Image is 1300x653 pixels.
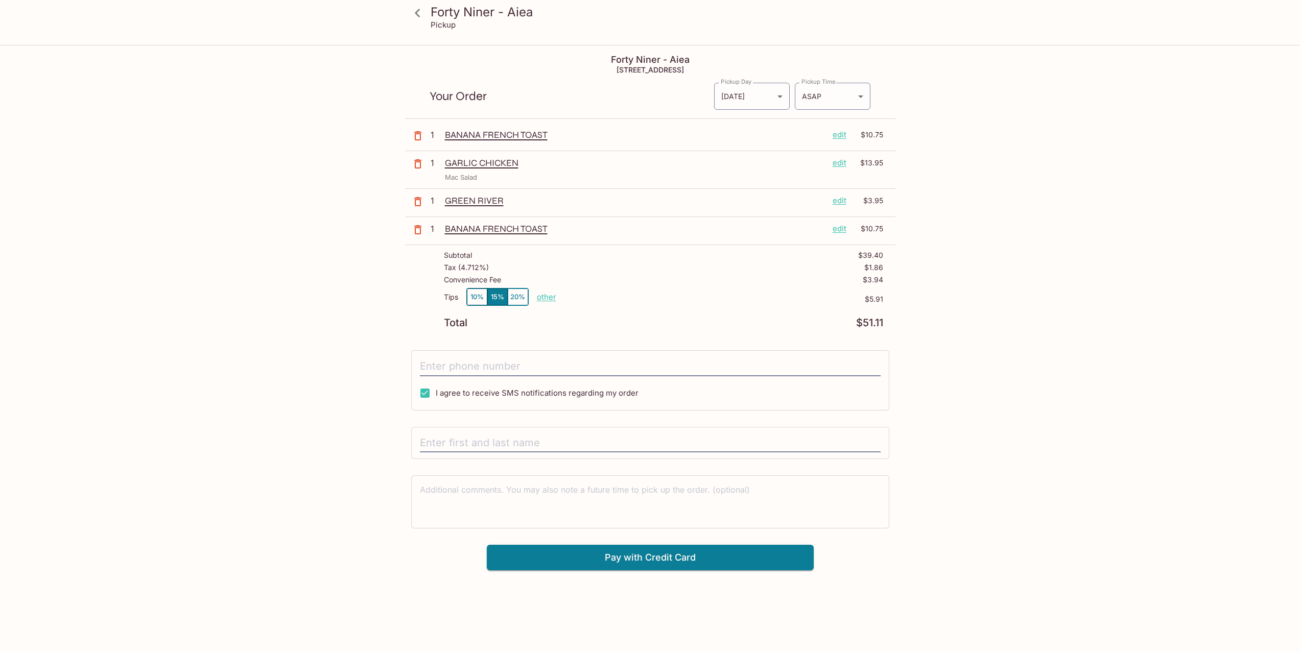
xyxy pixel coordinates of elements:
[833,129,846,140] p: edit
[721,78,751,86] label: Pickup Day
[431,129,441,140] p: 1
[556,295,883,303] p: $5.91
[833,223,846,234] p: edit
[431,223,441,234] p: 1
[487,288,508,305] button: 15%
[445,223,824,234] p: BANANA FRENCH TOAST
[445,129,824,140] p: BANANA FRENCH TOAST
[444,318,467,328] p: Total
[714,83,790,110] div: [DATE]
[856,318,883,328] p: $51.11
[858,251,883,259] p: $39.40
[405,65,895,74] h5: [STREET_ADDRESS]
[487,545,814,570] button: Pay with Credit Card
[431,195,441,206] p: 1
[445,173,477,182] p: Mac Salad
[853,195,883,206] p: $3.95
[833,157,846,168] p: edit
[833,195,846,206] p: edit
[405,54,895,65] h4: Forty Niner - Aiea
[853,223,883,234] p: $10.75
[431,157,441,168] p: 1
[444,276,501,284] p: Convenience Fee
[801,78,836,86] label: Pickup Time
[431,20,456,30] p: Pickup
[795,83,870,110] div: ASAP
[508,288,528,305] button: 20%
[430,91,714,101] p: Your Order
[445,157,824,168] p: GARLIC CHICKEN
[444,251,472,259] p: Subtotal
[853,129,883,140] p: $10.75
[444,293,458,301] p: Tips
[436,388,639,398] span: I agree to receive SMS notifications regarding my order
[420,357,881,376] input: Enter phone number
[537,292,556,302] button: other
[467,288,487,305] button: 10%
[863,276,883,284] p: $3.94
[445,195,824,206] p: GREEN RIVER
[864,263,883,272] p: $1.86
[420,433,881,453] input: Enter first and last name
[431,4,887,20] h3: Forty Niner - Aiea
[444,263,489,272] p: Tax ( 4.712% )
[853,157,883,168] p: $13.95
